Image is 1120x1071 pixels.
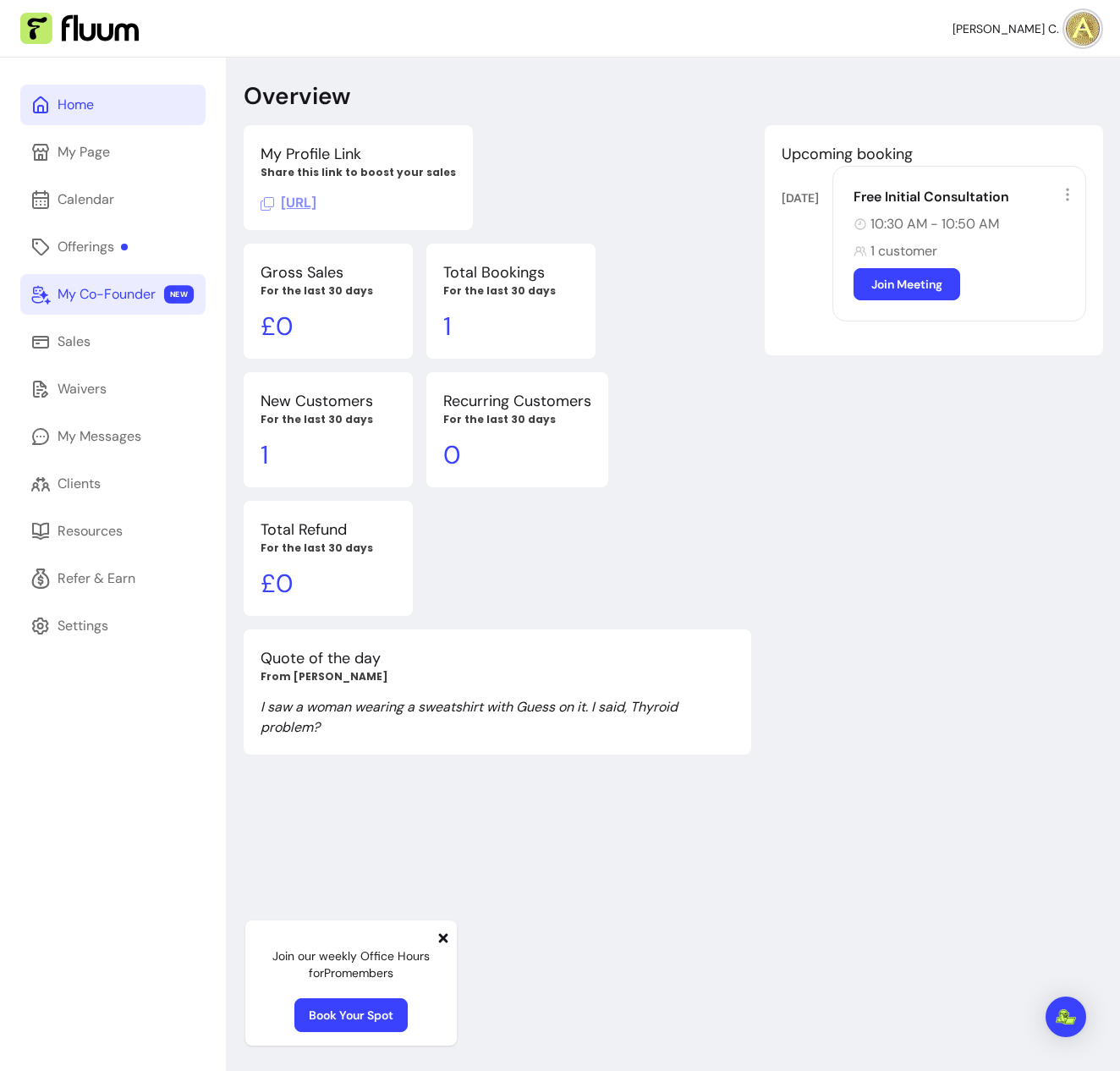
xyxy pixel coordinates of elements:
[261,166,456,179] p: Share this link to boost your sales
[261,284,396,298] p: For the last 30 days
[854,268,960,300] a: Join Meeting
[294,998,408,1032] a: Book Your Spot
[244,81,350,112] p: Overview
[164,285,194,304] span: NEW
[953,20,1059,37] span: [PERSON_NAME] C.
[58,142,110,162] div: My Page
[261,440,396,470] p: 1
[58,521,123,541] div: Resources
[261,389,396,413] p: New Customers
[261,518,396,541] p: Total Refund
[261,311,396,342] p: £ 0
[443,413,591,426] p: For the last 30 days
[20,369,206,409] a: Waivers
[953,12,1100,46] button: avatar[PERSON_NAME] C.
[58,426,141,447] div: My Messages
[443,389,591,413] p: Recurring Customers
[20,13,139,45] img: Fluum Logo
[58,95,94,115] div: Home
[20,274,206,315] a: My Co-Founder NEW
[1066,12,1100,46] img: avatar
[854,241,1075,261] div: 1 customer
[20,227,206,267] a: Offerings
[20,179,206,220] a: Calendar
[782,189,832,206] div: [DATE]
[261,541,396,555] p: For the last 30 days
[20,606,206,646] a: Settings
[261,697,734,738] p: I saw a woman wearing a sweatshirt with Guess on it. I said, Thyroid problem?
[58,189,114,210] div: Calendar
[58,616,108,636] div: Settings
[20,132,206,173] a: My Page
[261,670,734,684] p: From [PERSON_NAME]
[261,142,456,166] p: My Profile Link
[58,568,135,589] div: Refer & Earn
[20,464,206,504] a: Clients
[58,284,156,305] div: My Co-Founder
[58,332,91,352] div: Sales
[443,284,579,298] p: For the last 30 days
[20,511,206,552] a: Resources
[20,321,206,362] a: Sales
[854,187,1075,207] div: Free Initial Consultation
[261,261,396,284] p: Gross Sales
[58,474,101,494] div: Clients
[20,85,206,125] a: Home
[443,311,579,342] p: 1
[58,237,128,257] div: Offerings
[443,440,591,470] p: 0
[20,416,206,457] a: My Messages
[261,646,734,670] p: Quote of the day
[58,379,107,399] div: Waivers
[261,194,316,211] span: Click to copy
[20,558,206,599] a: Refer & Earn
[854,214,1075,234] div: 10:30 AM - 10:50 AM
[259,947,443,981] p: Join our weekly Office Hours for Pro members
[261,568,396,599] p: £ 0
[443,261,579,284] p: Total Bookings
[782,142,1086,166] p: Upcoming booking
[1046,997,1086,1037] div: Ouvrir le Messenger Intercom
[261,413,396,426] p: For the last 30 days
